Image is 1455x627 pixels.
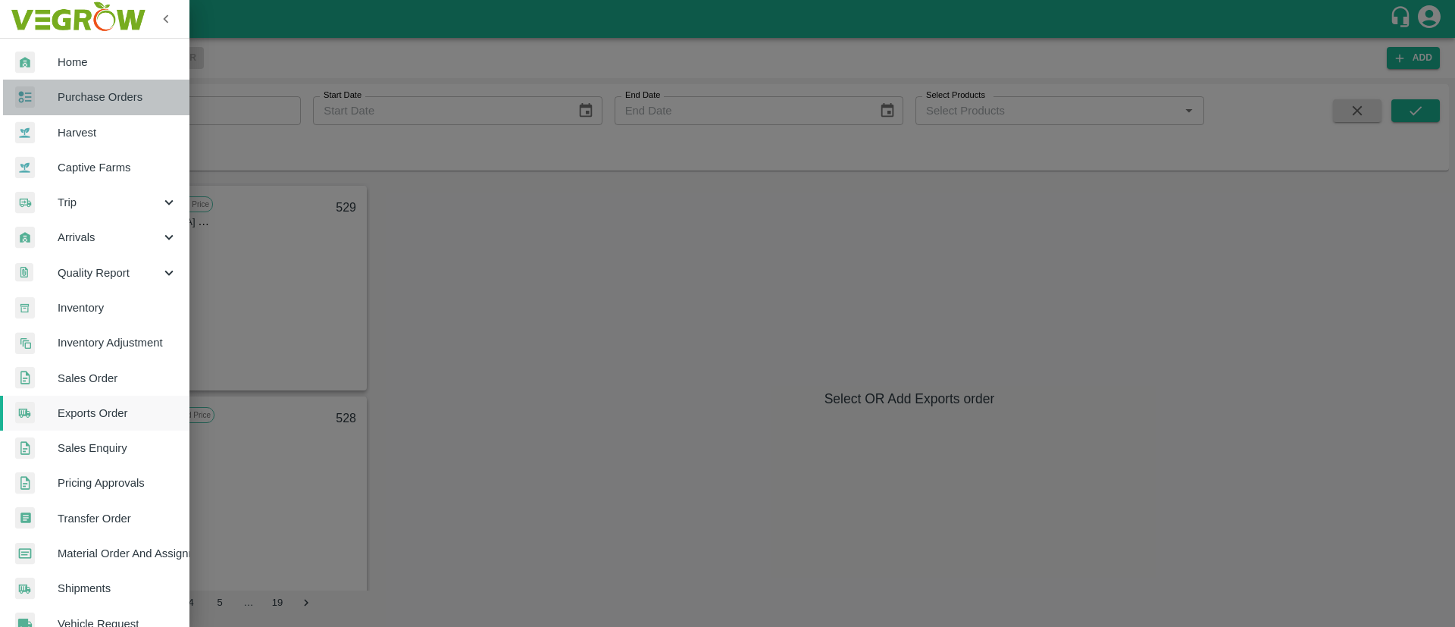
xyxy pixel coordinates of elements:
[15,367,35,389] img: sales
[15,332,35,354] img: inventory
[15,507,35,529] img: whTransfer
[15,297,35,319] img: whInventory
[15,227,35,249] img: whArrival
[58,334,177,351] span: Inventory Adjustment
[15,86,35,108] img: reciept
[58,124,177,141] span: Harvest
[15,156,35,179] img: harvest
[58,510,177,527] span: Transfer Order
[15,192,35,214] img: delivery
[15,543,35,565] img: centralMaterial
[58,194,161,211] span: Trip
[58,265,161,281] span: Quality Report
[58,54,177,71] span: Home
[58,299,177,316] span: Inventory
[15,402,35,424] img: shipments
[58,370,177,387] span: Sales Order
[15,437,35,459] img: sales
[58,229,161,246] span: Arrivals
[15,52,35,74] img: whArrival
[58,159,177,176] span: Captive Farms
[15,578,35,600] img: shipments
[15,472,35,494] img: sales
[58,440,177,456] span: Sales Enquiry
[58,405,177,422] span: Exports Order
[58,89,177,105] span: Purchase Orders
[15,121,35,144] img: harvest
[15,263,33,282] img: qualityReport
[58,580,177,597] span: Shipments
[58,475,177,491] span: Pricing Approvals
[58,545,177,562] span: Material Order And Assignment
